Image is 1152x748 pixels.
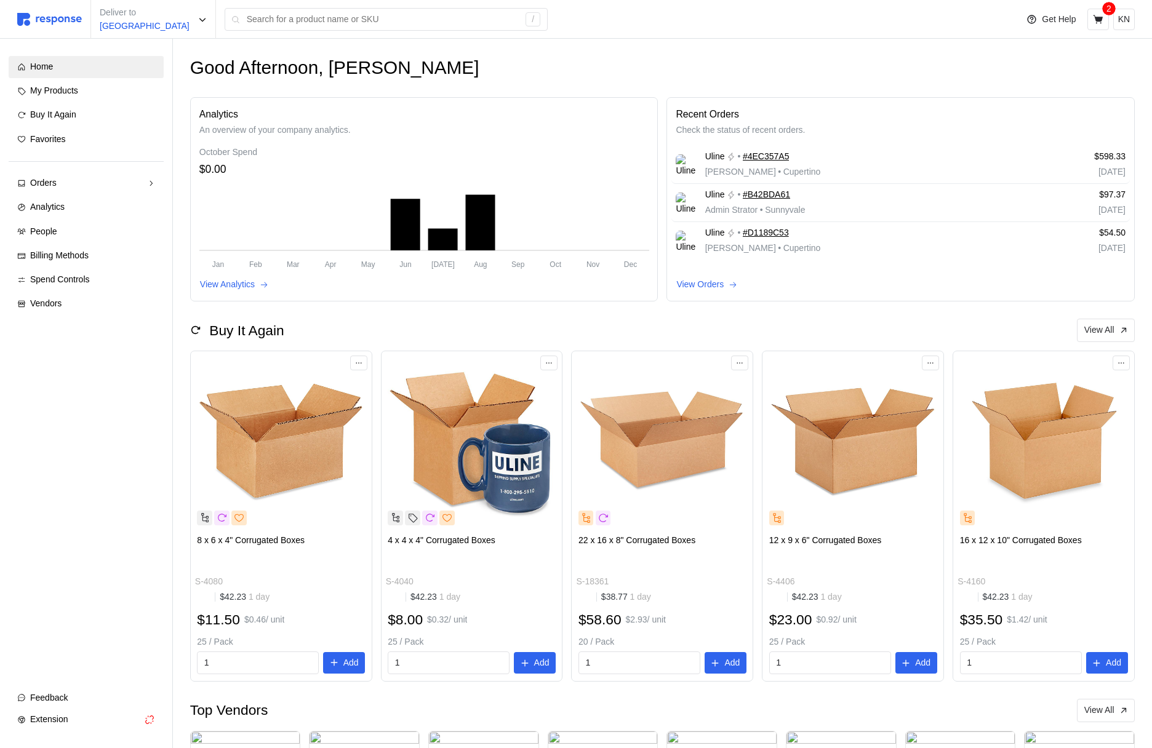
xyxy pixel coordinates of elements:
button: View Orders [676,277,738,292]
a: #D1189C53 [743,226,789,240]
p: • [738,188,741,202]
p: 25 / Pack [960,635,1128,649]
span: 22 x 16 x 8" Corrugated Boxes [578,535,695,545]
span: Extension [30,714,68,724]
p: $0.46 / unit [244,613,284,627]
p: $0.32 / unit [427,613,467,627]
button: Extension [9,709,164,731]
button: View All [1077,319,1135,342]
span: 1 day [628,592,651,602]
tspan: Jun [399,260,411,269]
h2: $58.60 [578,610,622,629]
img: S-18361 [578,357,746,525]
input: Qty [776,652,884,674]
a: My Products [9,80,164,102]
p: Deliver to [100,6,190,20]
span: • [776,167,783,177]
button: Add [705,652,746,674]
tspan: Apr [325,260,337,269]
tspan: Aug [474,260,487,269]
p: An overview of your company analytics. [199,124,649,137]
tspan: Feb [249,260,262,269]
p: Add [724,656,740,670]
h2: $23.00 [769,610,812,629]
p: 25 / Pack [769,635,937,649]
p: View All [1084,704,1114,717]
a: Spend Controls [9,269,164,291]
p: Admin Strator Sunnyvale [705,204,806,217]
button: View Analytics [199,277,269,292]
img: Uline [676,193,696,213]
span: Feedback [30,693,68,702]
input: Qty [967,652,1074,674]
p: $38.77 [601,591,651,604]
a: People [9,221,164,243]
p: [DATE] [1020,242,1126,255]
span: 4 x 4 x 4" Corrugated Boxes [388,535,495,545]
span: 1 day [1009,592,1032,602]
p: $2.93 / unit [626,613,666,627]
p: • [738,150,741,164]
a: Buy It Again [9,104,164,126]
div: October Spend [199,146,649,159]
p: $42.23 [792,591,842,604]
input: Qty [395,652,503,674]
span: Uline [705,150,725,164]
img: S-4080 [197,357,365,525]
a: Favorites [9,129,164,151]
button: Add [514,652,556,674]
p: S-18361 [576,575,609,589]
p: View Orders [676,278,724,292]
tspan: Jan [212,260,224,269]
p: S-4040 [386,575,414,589]
p: 2 [1106,2,1111,15]
img: S-4040 [388,357,556,525]
p: [PERSON_NAME] Cupertino [705,165,821,179]
p: $598.33 [1020,150,1126,164]
span: • [758,205,765,215]
img: svg%3e [17,13,82,26]
h2: Buy It Again [209,321,284,340]
img: S-4160 [960,357,1128,525]
img: S-4406 [769,357,937,525]
a: Analytics [9,196,164,218]
span: • [776,243,783,253]
p: View Analytics [200,278,255,292]
span: 1 day [437,592,460,602]
p: Analytics [199,106,649,122]
h2: $35.50 [960,610,1003,629]
p: $0.92 / unit [816,613,856,627]
a: Vendors [9,293,164,315]
p: Add [343,656,359,670]
p: 20 / Pack [578,635,746,649]
p: S-4406 [767,575,794,589]
span: 8 x 6 x 4" Corrugated Boxes [197,535,305,545]
tspan: Mar [287,260,300,269]
p: $1.42 / unit [1007,613,1047,627]
h2: Top Vendors [190,701,268,720]
p: Add [1106,656,1121,670]
input: Qty [585,652,693,674]
span: Vendors [30,298,62,308]
span: 16 x 12 x 10" Corrugated Boxes [960,535,1082,545]
tspan: [DATE] [431,260,455,269]
span: Favorites [30,134,66,144]
a: Home [9,56,164,78]
span: 1 day [246,592,270,602]
button: Add [323,652,365,674]
img: Uline [676,231,696,251]
button: Feedback [9,687,164,709]
p: $42.23 [983,591,1033,604]
input: Qty [204,652,312,674]
p: 25 / Pack [197,635,365,649]
div: $0.00 [199,161,649,178]
p: [DATE] [1020,165,1126,179]
p: $42.23 [410,591,460,604]
span: Analytics [30,202,65,212]
p: $54.50 [1020,226,1126,240]
span: Uline [705,188,725,202]
tspan: Dec [624,260,637,269]
p: S-4080 [195,575,223,589]
p: KN [1118,13,1130,26]
button: View All [1077,699,1135,722]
